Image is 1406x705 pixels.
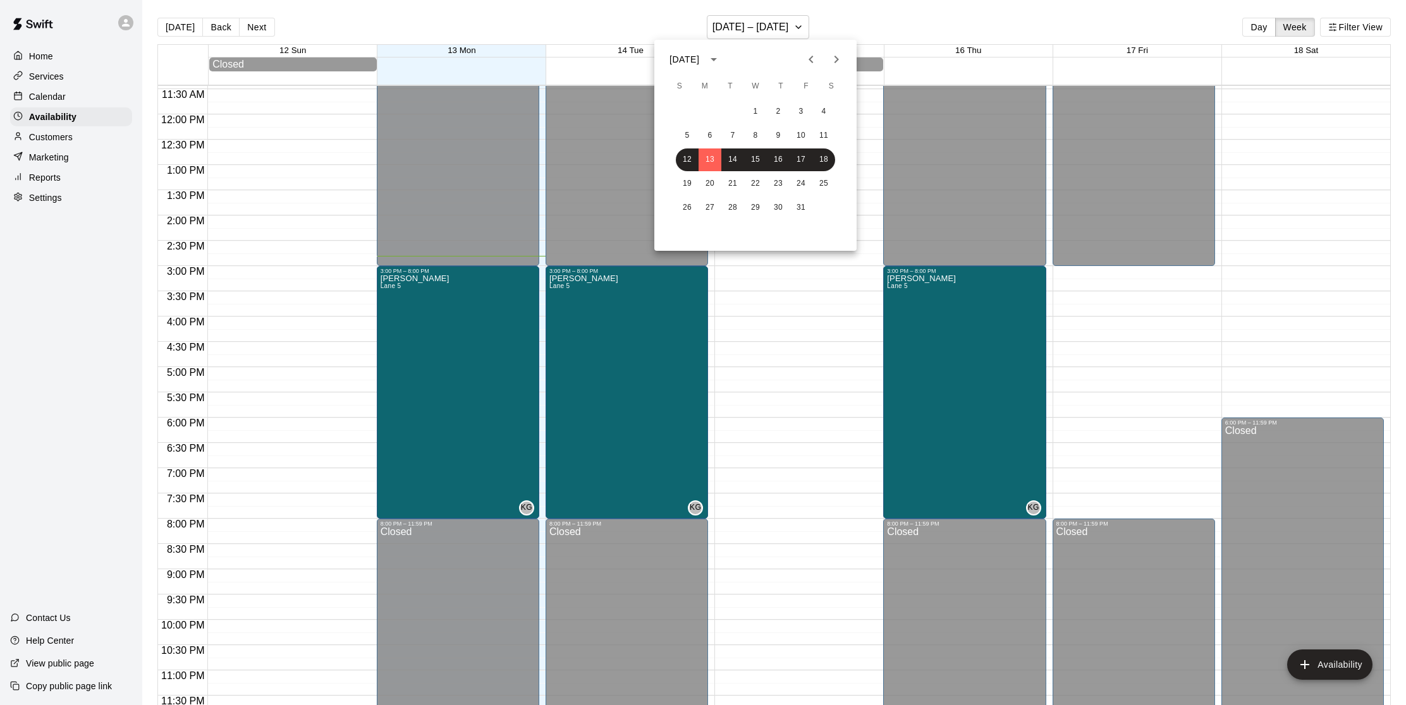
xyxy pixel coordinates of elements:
button: 6 [699,124,721,147]
button: 21 [721,172,744,195]
button: 14 [721,148,744,171]
button: 31 [790,196,812,219]
button: 24 [790,172,812,195]
span: Sunday [668,74,691,99]
button: 8 [744,124,767,147]
button: 2 [767,100,790,123]
button: 19 [676,172,699,195]
button: 4 [812,100,835,123]
button: Next month [824,47,849,72]
button: Previous month [798,47,824,72]
button: 13 [699,148,721,171]
span: Saturday [820,74,843,99]
button: 20 [699,172,721,195]
button: 22 [744,172,767,195]
button: 9 [767,124,790,147]
span: Thursday [769,74,792,99]
button: 12 [676,148,699,171]
button: 15 [744,148,767,171]
button: 7 [721,124,744,147]
button: 11 [812,124,835,147]
button: 5 [676,124,699,147]
span: Tuesday [719,74,742,99]
span: Monday [694,74,716,99]
button: 23 [767,172,790,195]
button: 16 [767,148,790,171]
button: 26 [676,196,699,219]
button: 25 [812,172,835,195]
button: 3 [790,100,812,123]
button: 27 [699,196,721,219]
span: Friday [795,74,817,99]
button: 29 [744,196,767,219]
button: calendar view is open, switch to year view [703,49,724,70]
span: Wednesday [744,74,767,99]
button: 10 [790,124,812,147]
button: 28 [721,196,744,219]
div: [DATE] [669,53,699,66]
button: 18 [812,148,835,171]
button: 1 [744,100,767,123]
button: 17 [790,148,812,171]
button: 30 [767,196,790,219]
